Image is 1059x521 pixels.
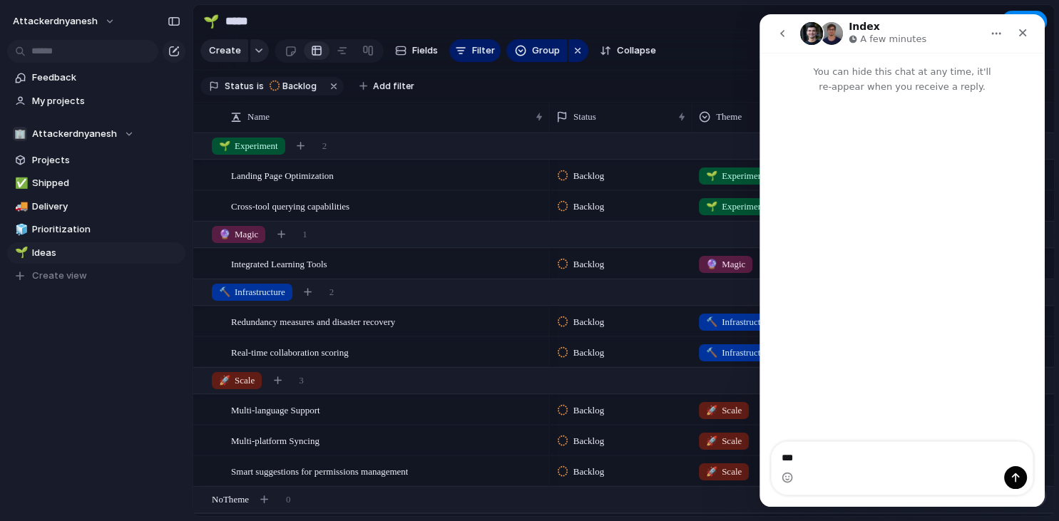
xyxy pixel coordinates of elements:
a: 🌱Ideas [7,242,185,264]
span: 🔮 [219,229,230,239]
span: 1 [302,227,307,242]
span: Ideas [32,246,180,260]
span: Scale [706,434,742,448]
span: is [257,80,264,93]
button: Fields [389,39,444,62]
span: Backlog [573,403,604,418]
button: Create view [7,265,185,287]
span: Add filter [373,80,414,93]
button: Filter [449,39,501,62]
span: Multi-platform Syncing [231,432,319,448]
span: 🌱 [219,140,230,151]
span: Infrastructure [706,346,772,360]
div: ✅ [15,175,25,192]
a: ✅Shipped [7,172,185,194]
span: 🌱 [706,201,717,212]
span: Experiment [219,139,278,153]
span: My projects [32,94,180,108]
button: 🌱 [13,246,27,260]
button: attackerdnyanesh [6,10,123,33]
span: Backlog [573,465,604,479]
span: 🚀 [706,435,717,446]
div: 🏢 [13,127,27,141]
span: Smart suggestions for permissions management [231,463,408,479]
span: 2 [322,139,327,153]
a: 🧊Prioritization [7,219,185,240]
span: Theme [716,110,742,124]
span: Integrated Learning Tools [231,255,327,272]
div: 🌱 [15,244,25,261]
button: 🌱 [200,10,222,33]
button: Share [1001,11,1047,32]
span: Redundancy measures and disaster recovery [231,313,395,329]
span: Projects [32,153,180,167]
span: Create view [32,269,87,283]
span: Backlog [573,346,604,360]
button: Collapse [594,39,662,62]
button: ✅ [13,176,27,190]
span: Real-time collaboration scoring [231,344,349,360]
span: Fields [412,43,438,58]
span: Cross-tool querying capabilities [231,197,349,214]
div: 🌱 [203,11,219,31]
span: 🌱 [706,170,717,181]
span: No Theme [212,492,249,507]
span: 🔨 [219,287,230,297]
button: 🚚 [13,200,27,214]
button: Backlog [265,78,325,94]
span: Backlog [573,315,604,329]
span: Create [209,43,241,58]
button: Add filter [351,76,423,96]
a: Projects [7,150,185,171]
span: Status [225,80,254,93]
span: Backlog [573,257,604,272]
span: Prioritization [32,222,180,237]
span: 🚀 [219,375,230,386]
span: Backlog [282,80,317,93]
span: Attackerdnyanesh [32,127,117,141]
a: My projects [7,91,185,112]
span: Feedback [32,71,180,85]
span: Experiment [706,169,765,183]
span: Collapse [617,43,656,58]
span: Scale [219,373,255,388]
span: Experiment [706,200,765,214]
span: Group [532,43,560,58]
span: Status [573,110,596,124]
span: Backlog [573,200,604,214]
button: 🏢Attackerdnyanesh [7,123,185,145]
span: 🔨 [706,347,717,358]
span: Magic [219,227,258,242]
span: Scale [706,465,742,479]
span: Magic [706,257,745,272]
span: Shipped [32,176,180,190]
span: 3 [299,373,304,388]
span: Filter [472,43,495,58]
iframe: Intercom live chat [759,14,1045,507]
span: 🔮 [706,259,717,269]
span: Backlog [573,169,604,183]
span: 🔨 [706,316,717,327]
span: 0 [286,492,291,507]
div: 🚚 [15,198,25,215]
span: Infrastructure [706,315,772,329]
a: 🚚Delivery [7,196,185,217]
span: Scale [706,403,742,418]
button: Group [506,39,567,62]
div: 🧊 [15,222,25,238]
span: Multi-language Support [231,401,320,418]
span: 🚀 [706,405,717,416]
button: is [254,78,267,94]
span: Infrastructure [219,285,285,299]
span: 2 [329,285,334,299]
